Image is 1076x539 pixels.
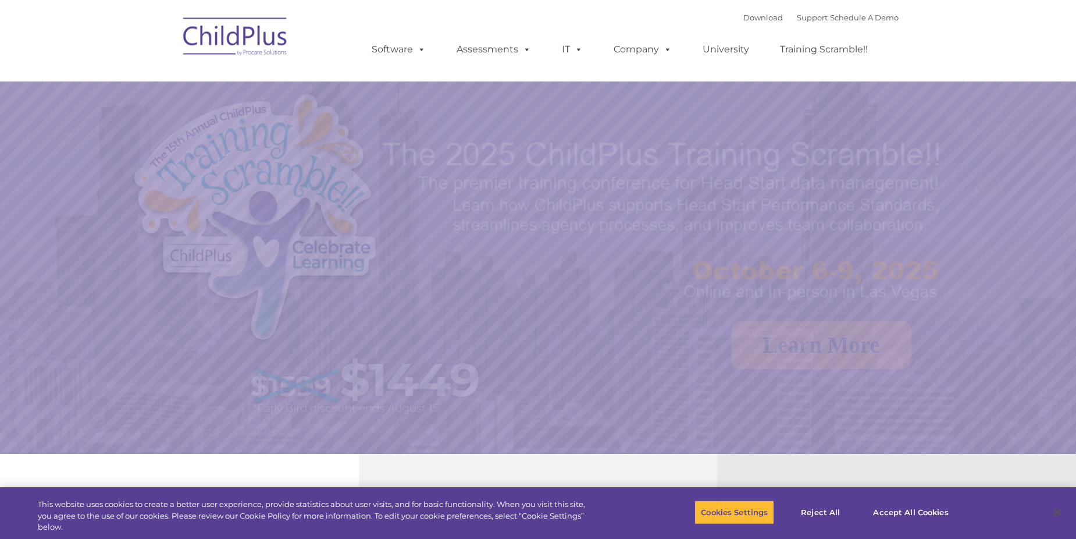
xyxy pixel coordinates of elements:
a: University [691,38,761,61]
button: Accept All Cookies [867,500,954,524]
a: Download [743,13,783,22]
a: Support [797,13,828,22]
a: IT [550,38,594,61]
div: This website uses cookies to create a better user experience, provide statistics about user visit... [38,499,592,533]
a: Company [602,38,683,61]
font: | [743,13,899,22]
button: Cookies Settings [694,500,774,524]
a: Training Scramble!! [768,38,879,61]
button: Close [1045,499,1070,525]
a: Learn More [731,321,911,369]
img: ChildPlus by Procare Solutions [177,9,294,68]
button: Reject All [784,500,857,524]
a: Schedule A Demo [830,13,899,22]
a: Software [360,38,437,61]
a: Assessments [445,38,543,61]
